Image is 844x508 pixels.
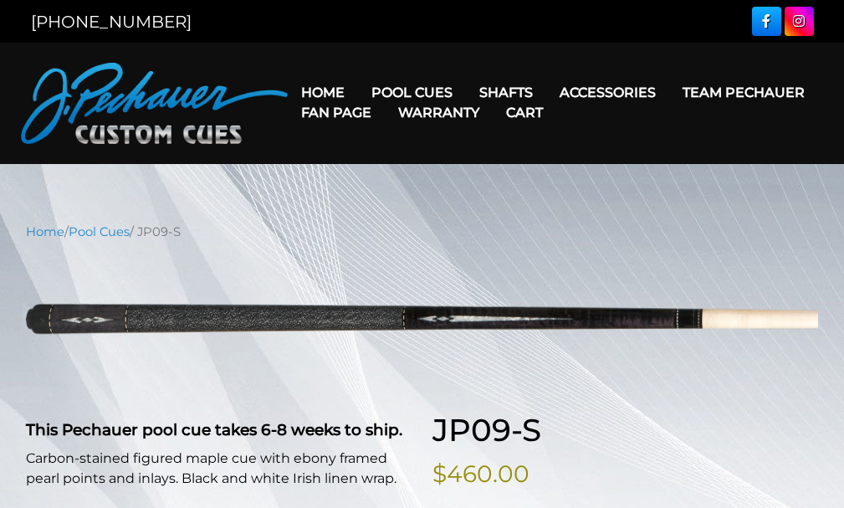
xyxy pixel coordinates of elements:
a: Home [288,71,358,114]
nav: Breadcrumb [26,223,818,241]
strong: This Pechauer pool cue takes 6-8 weeks to ship. [26,420,402,439]
img: Pechauer Custom Cues [21,63,289,144]
a: Fan Page [288,91,385,134]
a: Cart [493,91,556,134]
a: Accessories [546,71,669,114]
a: Team Pechauer [669,71,818,114]
p: Carbon-stained figured maple cue with ebony framed pearl points and inlays. Black and white Irish... [26,449,412,489]
bdi: $460.00 [432,459,529,488]
a: Shafts [466,71,546,114]
h1: JP09-S [432,412,819,449]
a: Pool Cues [358,71,466,114]
a: [PHONE_NUMBER] [31,12,192,32]
a: Home [26,224,64,239]
a: Warranty [385,91,493,134]
a: Pool Cues [69,224,130,239]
